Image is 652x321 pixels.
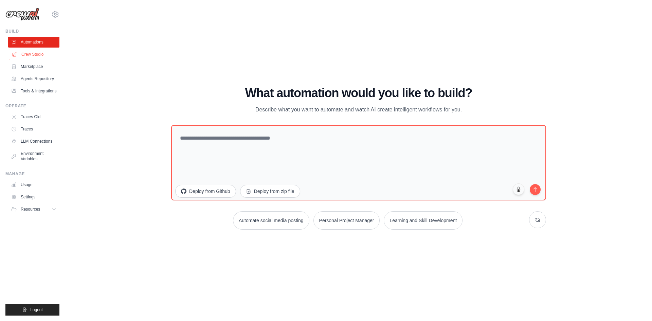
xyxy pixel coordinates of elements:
button: Learning and Skill Development [384,211,463,230]
a: Agents Repository [8,73,59,84]
button: Deploy from Github [175,185,236,198]
div: Build [5,29,59,34]
button: Personal Project Manager [313,211,380,230]
a: Settings [8,192,59,202]
a: Tools & Integrations [8,86,59,96]
a: Traces [8,124,59,135]
a: Traces Old [8,111,59,122]
button: Logout [5,304,59,316]
button: Deploy from zip file [240,185,300,198]
button: Automate social media posting [233,211,309,230]
a: Automations [8,37,59,48]
div: Manage [5,171,59,177]
div: Operate [5,103,59,109]
a: Marketplace [8,61,59,72]
img: Logo [5,8,39,21]
p: Describe what you want to automate and watch AI create intelligent workflows for you. [244,105,473,114]
a: Crew Studio [9,49,60,60]
iframe: Chat Widget [618,288,652,321]
span: Resources [21,207,40,212]
h1: What automation would you like to build? [171,86,546,100]
a: LLM Connections [8,136,59,147]
button: Resources [8,204,59,215]
a: Usage [8,179,59,190]
span: Logout [30,307,43,313]
a: Environment Variables [8,148,59,164]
